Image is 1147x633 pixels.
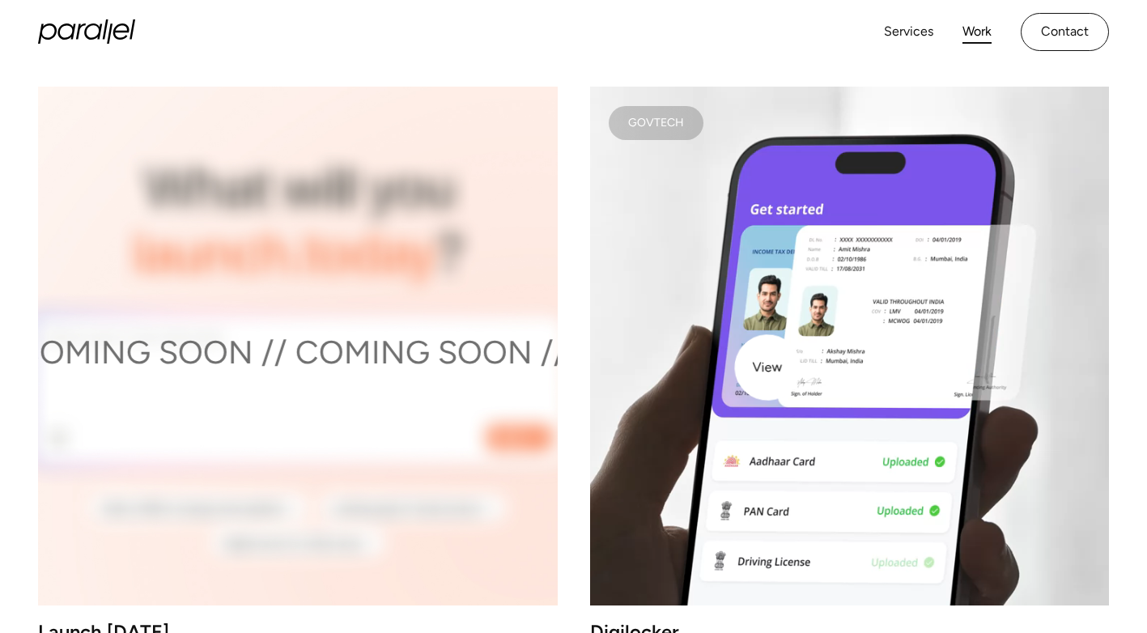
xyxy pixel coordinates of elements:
[628,119,684,127] div: Govtech
[1021,13,1109,51] a: Contact
[884,20,933,44] a: Services
[962,20,992,44] a: Work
